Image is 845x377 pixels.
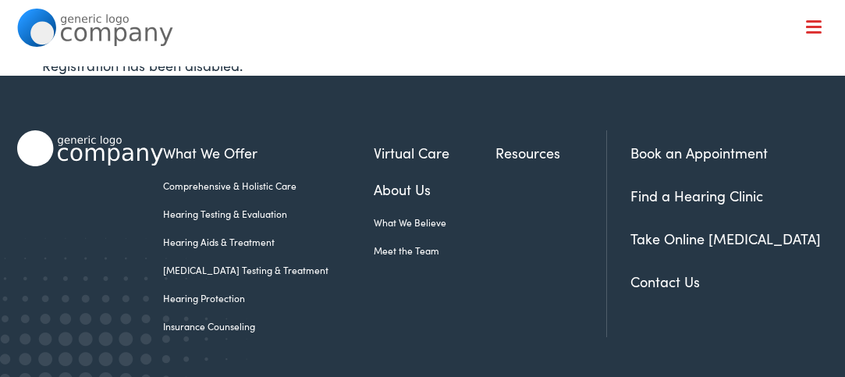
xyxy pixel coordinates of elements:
a: Resources [495,142,606,163]
a: Virtual Care [374,142,495,163]
img: Alpaca Audiology [17,130,163,166]
a: About Us [374,179,495,200]
a: Hearing Aids & Treatment [163,235,375,249]
a: Hearing Protection [163,291,375,305]
a: Comprehensive & Holistic Care [163,179,375,193]
a: Meet the Team [374,244,495,258]
a: What We Offer [29,62,829,111]
a: [MEDICAL_DATA] Testing & Treatment [163,263,375,277]
a: What We Offer [163,142,375,163]
a: Find a Hearing Clinic [630,186,763,205]
a: Hearing Testing & Evaluation [163,207,375,221]
a: Take Online [MEDICAL_DATA] [630,229,821,248]
a: Contact Us [630,272,700,291]
a: Insurance Counseling [163,319,375,333]
a: Book an Appointment [630,143,768,162]
a: What We Believe [374,215,495,229]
